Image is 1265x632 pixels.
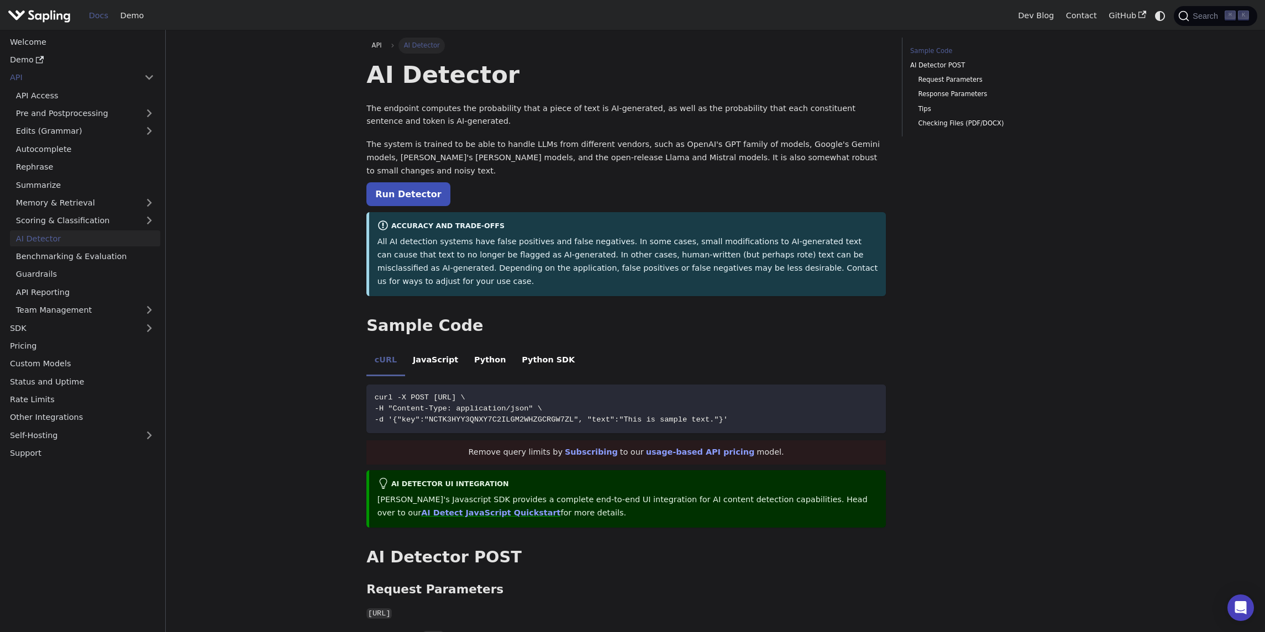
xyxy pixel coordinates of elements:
[366,582,886,597] h3: Request Parameters
[366,440,886,465] div: Remove query limits by to our model.
[377,220,878,233] div: Accuracy and Trade-offs
[377,235,878,288] p: All AI detection systems have false positives and false negatives. In some cases, small modificat...
[910,60,1060,71] a: AI Detector POST
[4,409,160,425] a: Other Integrations
[366,547,886,567] h2: AI Detector POST
[4,356,160,372] a: Custom Models
[405,346,466,377] li: JavaScript
[4,70,138,86] a: API
[366,182,450,206] a: Run Detector
[10,123,160,139] a: Edits (Grammar)
[10,159,160,175] a: Rephrase
[1060,7,1103,24] a: Contact
[375,393,465,402] span: curl -X POST [URL] \
[1225,10,1236,20] kbd: ⌘
[366,608,392,619] code: [URL]
[4,392,160,408] a: Rate Limits
[366,38,886,53] nav: Breadcrumbs
[910,46,1060,56] a: Sample Code
[4,52,160,68] a: Demo
[10,177,160,193] a: Summarize
[4,373,160,389] a: Status and Uptime
[421,508,560,517] a: AI Detect JavaScript Quickstart
[375,415,728,424] span: -d '{"key":"NCTK3HYY3QNXY7C2ILGM2WHZGCRGW7ZL", "text":"This is sample text."}'
[8,8,75,24] a: Sapling.ai
[4,34,160,50] a: Welcome
[366,138,886,177] p: The system is trained to be able to handle LLMs from different vendors, such as OpenAI's GPT fami...
[918,75,1056,85] a: Request Parameters
[4,427,160,443] a: Self-Hosting
[10,106,160,122] a: Pre and Postprocessing
[918,118,1056,129] a: Checking Files (PDF/DOCX)
[366,316,886,336] h2: Sample Code
[10,284,160,300] a: API Reporting
[138,70,160,86] button: Collapse sidebar category 'API'
[372,41,382,49] span: API
[10,230,160,246] a: AI Detector
[138,320,160,336] button: Expand sidebar category 'SDK'
[10,302,160,318] a: Team Management
[514,346,583,377] li: Python SDK
[1174,6,1257,26] button: Search (Command+K)
[4,445,160,461] a: Support
[1152,8,1168,24] button: Switch between dark and light mode (currently system mode)
[1227,594,1254,621] div: Open Intercom Messenger
[466,346,514,377] li: Python
[83,7,114,24] a: Docs
[10,266,160,282] a: Guardrails
[366,60,886,89] h1: AI Detector
[1012,7,1059,24] a: Dev Blog
[375,404,542,413] span: -H "Content-Type: application/json" \
[1238,10,1249,20] kbd: K
[646,447,755,456] a: usage-based API pricing
[4,338,160,354] a: Pricing
[918,104,1056,114] a: Tips
[398,38,445,53] span: AI Detector
[366,38,387,53] a: API
[1189,12,1225,20] span: Search
[366,346,405,377] li: cURL
[114,7,150,24] a: Demo
[10,141,160,157] a: Autocomplete
[377,478,878,491] div: AI Detector UI integration
[8,8,71,24] img: Sapling.ai
[918,89,1056,99] a: Response Parameters
[377,493,878,520] p: [PERSON_NAME]'s Javascript SDK provides a complete end-to-end UI integration for AI content detec...
[10,213,160,229] a: Scoring & Classification
[565,447,618,456] a: Subscribing
[1103,7,1152,24] a: GitHub
[10,249,160,265] a: Benchmarking & Evaluation
[10,195,160,211] a: Memory & Retrieval
[4,320,138,336] a: SDK
[366,102,886,129] p: The endpoint computes the probability that a piece of text is AI-generated, as well as the probab...
[10,87,160,103] a: API Access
